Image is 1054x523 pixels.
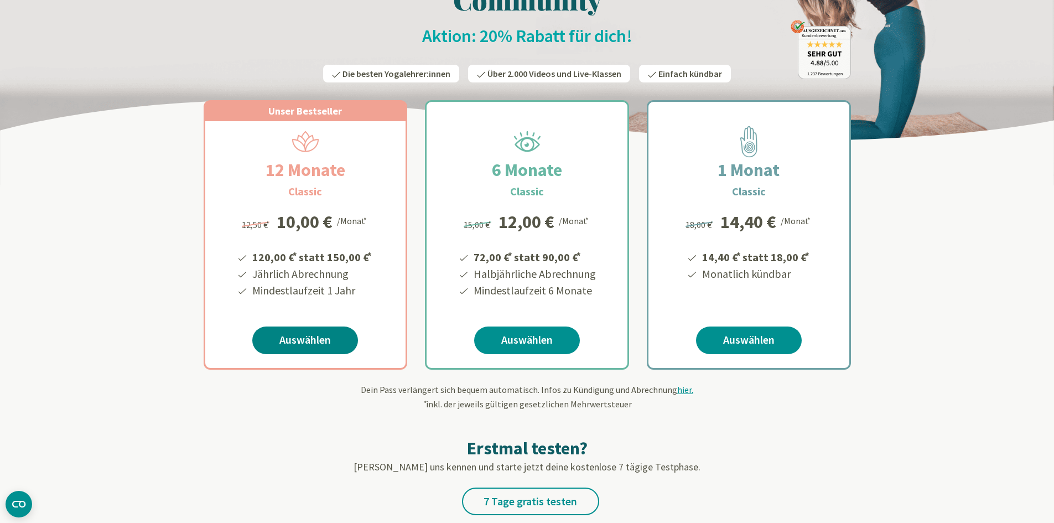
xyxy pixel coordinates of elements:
[251,266,373,282] li: Jährlich Abrechnung
[686,219,715,230] span: 18,00 €
[337,213,368,227] div: /Monat
[499,213,554,231] div: 12,00 €
[474,327,580,354] a: Auswählen
[472,266,596,282] li: Halbjährliche Abrechnung
[472,282,596,299] li: Mindestlaufzeit 6 Monate
[559,213,590,227] div: /Monat
[510,183,544,200] h3: Classic
[658,68,722,79] span: Einfach kündbar
[462,488,599,515] a: 7 Tage gratis testen
[781,213,812,227] div: /Monat
[487,68,621,79] span: Über 2.000 Videos und Live-Klassen
[342,68,450,79] span: Die besten Yogalehrer:innen
[465,157,589,183] h2: 6 Monate
[791,20,851,79] img: ausgezeichnet_badge.png
[251,247,373,266] li: 120,00 € statt 150,00 €
[288,183,322,200] h3: Classic
[472,247,596,266] li: 72,00 € statt 90,00 €
[204,383,851,411] div: Dein Pass verlängert sich bequem automatisch. Infos zu Kündigung und Abrechnung
[732,183,766,200] h3: Classic
[700,266,811,282] li: Monatlich kündbar
[242,219,271,230] span: 12,50 €
[252,327,358,354] a: Auswählen
[204,459,851,474] p: [PERSON_NAME] uns kennen und starte jetzt deine kostenlose 7 tägige Testphase.
[251,282,373,299] li: Mindestlaufzeit 1 Jahr
[6,491,32,517] button: CMP-Widget öffnen
[277,213,333,231] div: 10,00 €
[204,437,851,459] h2: Erstmal testen?
[696,327,802,354] a: Auswählen
[677,384,693,395] span: hier.
[423,398,632,410] span: inkl. der jeweils gültigen gesetzlichen Mehrwertsteuer
[464,219,493,230] span: 15,00 €
[720,213,776,231] div: 14,40 €
[700,247,811,266] li: 14,40 € statt 18,00 €
[268,105,342,117] span: Unser Bestseller
[204,25,851,47] h2: Aktion: 20% Rabatt für dich!
[691,157,806,183] h2: 1 Monat
[239,157,372,183] h2: 12 Monate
